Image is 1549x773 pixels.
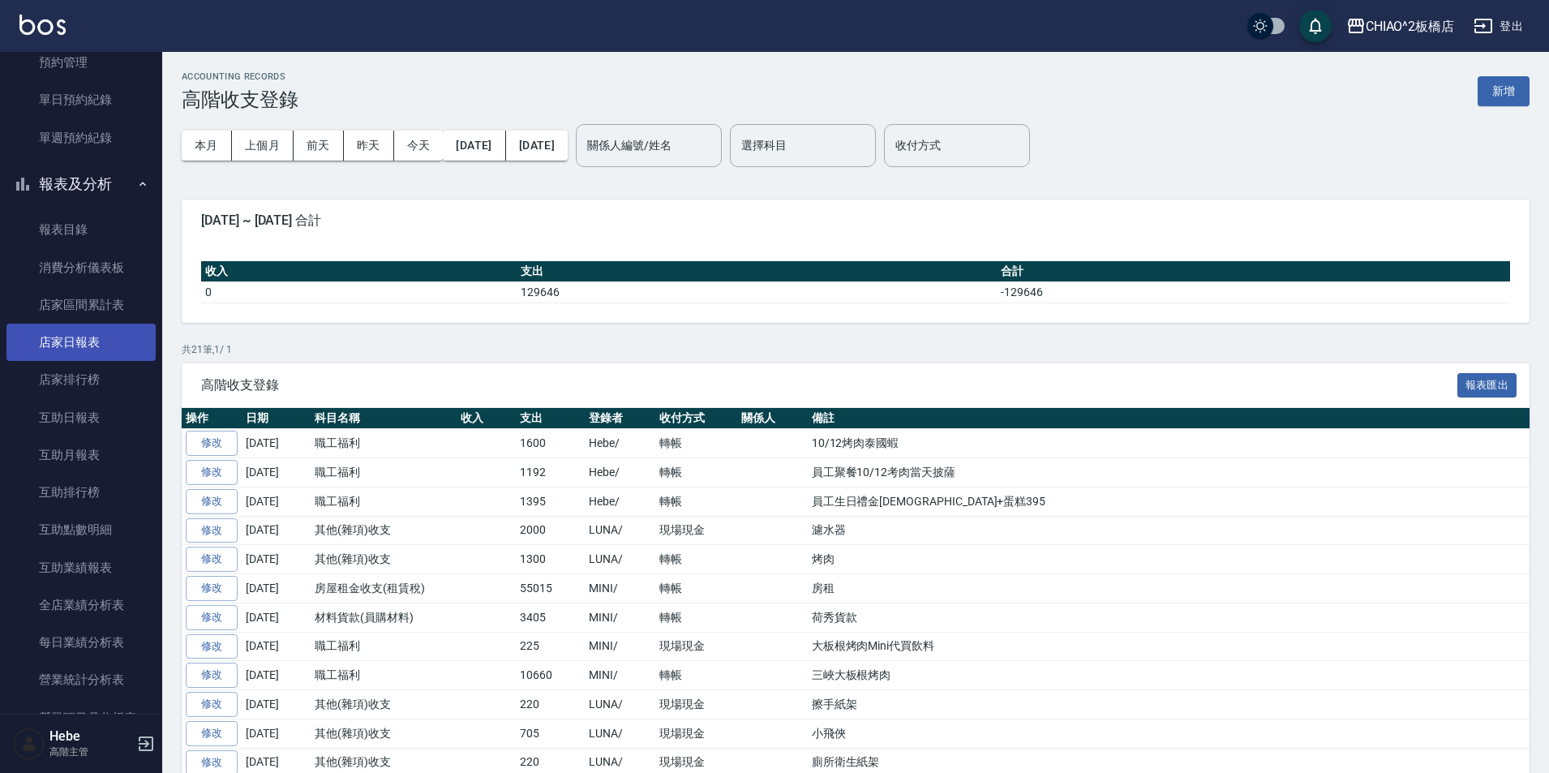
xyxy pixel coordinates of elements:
td: 3405 [516,603,585,632]
td: 職工福利 [311,458,457,487]
td: 10660 [516,661,585,690]
button: 報表及分析 [6,163,156,205]
button: 昨天 [344,131,394,161]
a: 單日預約紀錄 [6,81,156,118]
th: 收入 [457,408,516,429]
td: 大板根烤肉Mini代買飲料 [808,632,1530,661]
td: 職工福利 [311,632,457,661]
button: 登出 [1467,11,1530,41]
button: 前天 [294,131,344,161]
td: 三峽大板根烤肉 [808,661,1530,690]
td: -129646 [997,281,1510,303]
td: LUNA/ [585,690,655,719]
td: MINI/ [585,574,655,603]
a: 修改 [186,489,238,514]
td: 員工生日禮金[DEMOGRAPHIC_DATA]+蛋糕395 [808,487,1530,516]
div: CHIAO^2板橋店 [1366,16,1455,37]
th: 收入 [201,261,517,282]
a: 每日業績分析表 [6,624,156,661]
td: [DATE] [242,458,311,487]
button: [DATE] [443,131,505,161]
td: [DATE] [242,719,311,748]
th: 備註 [808,408,1530,429]
th: 科目名稱 [311,408,457,429]
td: MINI/ [585,661,655,690]
td: 129646 [517,281,997,303]
td: Hebe/ [585,487,655,516]
td: 轉帳 [655,545,737,574]
td: 職工福利 [311,429,457,458]
a: 互助排行榜 [6,474,156,511]
td: 220 [516,690,585,719]
td: LUNA/ [585,516,655,545]
td: 現場現金 [655,632,737,661]
td: 現場現金 [655,690,737,719]
a: 互助業績報表 [6,549,156,586]
td: [DATE] [242,574,311,603]
td: LUNA/ [585,719,655,748]
td: 1192 [516,458,585,487]
td: 轉帳 [655,661,737,690]
td: 擦手紙架 [808,690,1530,719]
td: [DATE] [242,487,311,516]
td: 1600 [516,429,585,458]
h3: 高階收支登錄 [182,88,298,111]
td: 房屋租金收支(租賃稅) [311,574,457,603]
td: 其他(雜項)收支 [311,719,457,748]
a: 店家日報表 [6,324,156,361]
a: 修改 [186,692,238,717]
a: 修改 [186,518,238,543]
a: 報表目錄 [6,211,156,248]
button: save [1299,10,1332,42]
td: Hebe/ [585,429,655,458]
h5: Hebe [49,728,132,745]
a: 修改 [186,547,238,572]
a: 營業統計分析表 [6,661,156,698]
td: 1300 [516,545,585,574]
td: 現場現金 [655,719,737,748]
td: 其他(雜項)收支 [311,516,457,545]
td: 荷秀貨款 [808,603,1530,632]
td: LUNA/ [585,545,655,574]
td: [DATE] [242,516,311,545]
a: 修改 [186,721,238,746]
th: 操作 [182,408,242,429]
td: 其他(雜項)收支 [311,545,457,574]
td: 轉帳 [655,603,737,632]
td: 材料貨款(員購材料) [311,603,457,632]
td: 職工福利 [311,661,457,690]
td: 10/12烤肉泰國蝦 [808,429,1530,458]
td: 員工聚餐10/12考肉當天披薩 [808,458,1530,487]
a: 店家區間累計表 [6,286,156,324]
td: 705 [516,719,585,748]
img: Person [13,728,45,760]
td: MINI/ [585,632,655,661]
button: [DATE] [506,131,568,161]
a: 修改 [186,576,238,601]
a: 修改 [186,663,238,688]
td: [DATE] [242,690,311,719]
button: CHIAO^2板橋店 [1340,10,1461,43]
p: 共 21 筆, 1 / 1 [182,342,1530,357]
button: 新增 [1478,76,1530,106]
a: 修改 [186,460,238,485]
a: 修改 [186,634,238,659]
th: 日期 [242,408,311,429]
button: 報表匯出 [1457,373,1517,398]
a: 單週預約紀錄 [6,119,156,157]
a: 全店業績分析表 [6,586,156,624]
a: 預約管理 [6,44,156,81]
td: [DATE] [242,429,311,458]
td: 55015 [516,574,585,603]
td: [DATE] [242,661,311,690]
td: 濾水器 [808,516,1530,545]
a: 報表匯出 [1457,376,1517,392]
td: 小飛俠 [808,719,1530,748]
td: [DATE] [242,545,311,574]
td: 1395 [516,487,585,516]
td: MINI/ [585,603,655,632]
td: Hebe/ [585,458,655,487]
img: Logo [19,15,66,35]
td: 225 [516,632,585,661]
a: 修改 [186,431,238,456]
